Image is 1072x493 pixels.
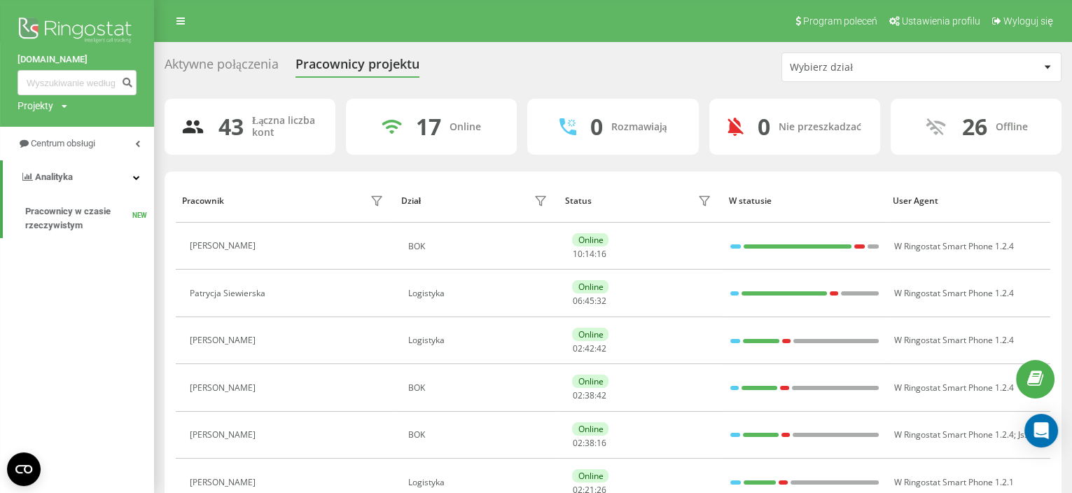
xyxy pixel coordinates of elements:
div: : : [572,249,606,259]
span: W Ringostat Smart Phone 1.2.4 [894,240,1014,252]
a: [DOMAIN_NAME] [18,53,137,67]
span: 02 [572,342,582,354]
span: 42 [596,389,606,401]
div: Online [572,422,608,436]
div: BOK [408,383,550,393]
div: 0 [758,113,770,140]
div: Patrycja Siewierska [190,289,269,298]
span: W Ringostat Smart Phone 1.2.4 [894,382,1014,394]
div: Offline [995,121,1027,133]
span: 06 [572,295,582,307]
div: Online [572,233,608,246]
div: 43 [218,113,244,140]
div: Logistyka [408,335,550,345]
span: Centrum obsługi [31,138,95,148]
img: Ringostat logo [18,14,137,49]
div: Status [565,196,592,206]
div: Pracownicy projektu [295,57,419,78]
span: W Ringostat Smart Phone 1.2.4 [894,334,1014,346]
span: W Ringostat Smart Phone 1.2.4 [894,429,1014,440]
div: Logistyka [408,478,550,487]
span: 38 [584,389,594,401]
div: [PERSON_NAME] [190,335,259,345]
div: Online [572,328,608,341]
div: 0 [590,113,603,140]
span: Wyloguj się [1003,15,1053,27]
span: 42 [584,342,594,354]
a: Pracownicy w czasie rzeczywistymNEW [25,199,154,238]
div: Online [450,121,481,133]
div: 17 [416,113,441,140]
div: BOK [408,242,550,251]
div: Rozmawiają [611,121,667,133]
div: Nie przeszkadzać [779,121,861,133]
div: Wybierz dział [790,62,957,74]
div: [PERSON_NAME] [190,478,259,487]
div: Dział [401,196,421,206]
span: Analityka [35,172,73,182]
div: : : [572,344,606,354]
span: Pracownicy w czasie rzeczywistym [25,204,132,232]
span: 02 [572,437,582,449]
div: BOK [408,430,550,440]
div: Łączna liczba kont [252,115,319,139]
span: JsSIP [1018,429,1036,440]
div: Aktywne połączenia [165,57,279,78]
input: Wyszukiwanie według numeru [18,70,137,95]
div: 26 [961,113,987,140]
span: 45 [584,295,594,307]
div: Pracownik [182,196,224,206]
span: 16 [596,248,606,260]
span: 14 [584,248,594,260]
span: 02 [572,389,582,401]
span: 42 [596,342,606,354]
div: : : [572,296,606,306]
div: Online [572,375,608,388]
span: 32 [596,295,606,307]
div: Online [572,280,608,293]
span: W Ringostat Smart Phone 1.2.1 [894,476,1014,488]
div: [PERSON_NAME] [190,241,259,251]
div: Projekty [18,99,53,113]
div: Logistyka [408,289,550,298]
button: Open CMP widget [7,452,41,486]
div: User Agent [893,196,1043,206]
span: Program poleceń [803,15,877,27]
span: 10 [572,248,582,260]
div: : : [572,438,606,448]
div: [PERSON_NAME] [190,383,259,393]
span: Ustawienia profilu [902,15,980,27]
div: Online [572,469,608,482]
div: W statusie [729,196,879,206]
div: [PERSON_NAME] [190,430,259,440]
div: : : [572,391,606,401]
span: 16 [596,437,606,449]
span: 38 [584,437,594,449]
span: W Ringostat Smart Phone 1.2.4 [894,287,1014,299]
a: Analityka [3,160,154,194]
div: Open Intercom Messenger [1024,414,1058,447]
